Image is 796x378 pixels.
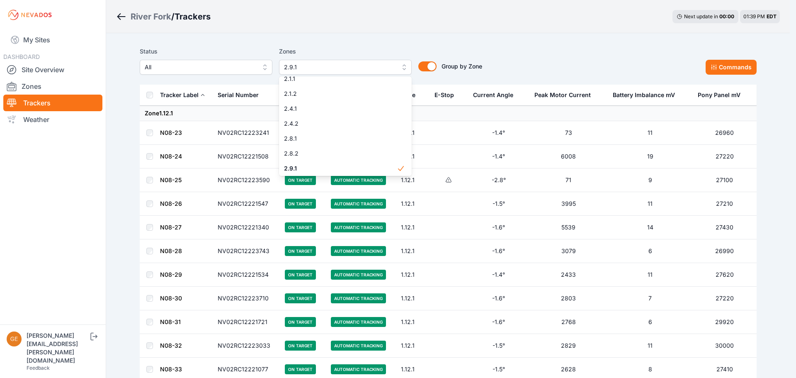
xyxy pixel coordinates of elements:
span: 2.9.1 [284,62,395,72]
span: 2.8.1 [284,134,397,143]
span: 2.1.2 [284,90,397,98]
span: 2.4.2 [284,119,397,128]
span: 2.9.1 [284,164,397,173]
span: 2.1.1 [284,75,397,83]
button: 2.9.1 [279,60,412,75]
span: 2.4.1 [284,105,397,113]
div: 2.9.1 [279,76,412,176]
span: 2.8.2 [284,149,397,158]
